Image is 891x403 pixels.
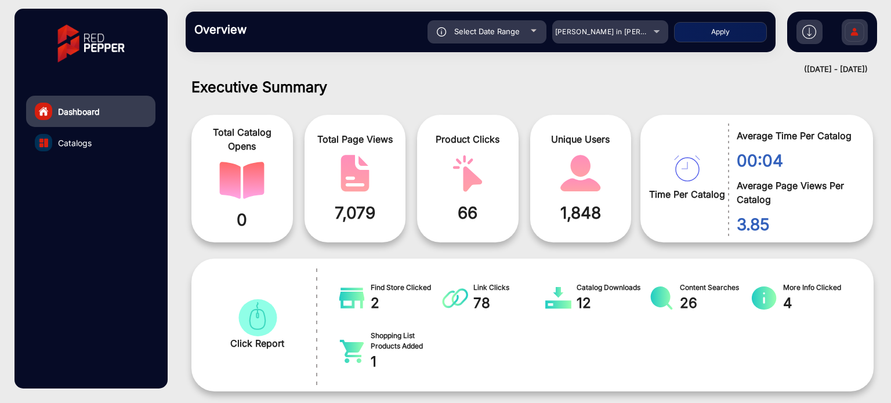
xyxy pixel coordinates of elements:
[200,125,284,153] span: Total Catalog Opens
[674,22,767,42] button: Apply
[555,27,683,36] span: [PERSON_NAME] in [PERSON_NAME]
[445,155,490,192] img: catalog
[200,208,284,232] span: 0
[680,293,752,314] span: 26
[339,286,365,310] img: catalog
[577,293,649,314] span: 12
[649,286,675,310] img: catalog
[191,78,874,96] h1: Executive Summary
[49,14,133,72] img: vmg-logo
[737,129,856,143] span: Average Time Per Catalog
[539,132,623,146] span: Unique Users
[674,155,700,181] img: catalog
[332,155,378,192] img: catalog
[737,179,856,206] span: Average Page Views Per Catalog
[539,201,623,225] span: 1,848
[38,106,49,117] img: home
[194,23,357,37] h3: Overview
[371,282,443,293] span: Find Store Clicked
[26,127,155,158] a: Catalogs
[802,25,816,39] img: h2download.svg
[473,293,545,314] span: 78
[219,162,265,199] img: catalog
[437,27,447,37] img: icon
[842,13,867,54] img: Sign%20Up.svg
[26,96,155,127] a: Dashboard
[783,293,855,314] span: 4
[235,299,280,336] img: catalog
[737,148,856,173] span: 00:04
[426,132,510,146] span: Product Clicks
[545,286,571,310] img: catalog
[783,282,855,293] span: More Info Clicked
[558,155,603,192] img: catalog
[680,282,752,293] span: Content Searches
[577,282,649,293] span: Catalog Downloads
[339,340,365,363] img: catalog
[751,286,777,310] img: catalog
[442,286,468,310] img: catalog
[371,293,443,314] span: 2
[454,27,520,36] span: Select Date Range
[230,336,284,350] span: Click Report
[737,212,856,237] span: 3.85
[39,139,48,147] img: catalog
[371,331,443,351] span: Shopping List Products Added
[313,201,397,225] span: 7,079
[58,106,100,118] span: Dashboard
[313,132,397,146] span: Total Page Views
[174,64,868,75] div: ([DATE] - [DATE])
[371,351,443,372] span: 1
[426,201,510,225] span: 66
[473,282,545,293] span: Link Clicks
[58,137,92,149] span: Catalogs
